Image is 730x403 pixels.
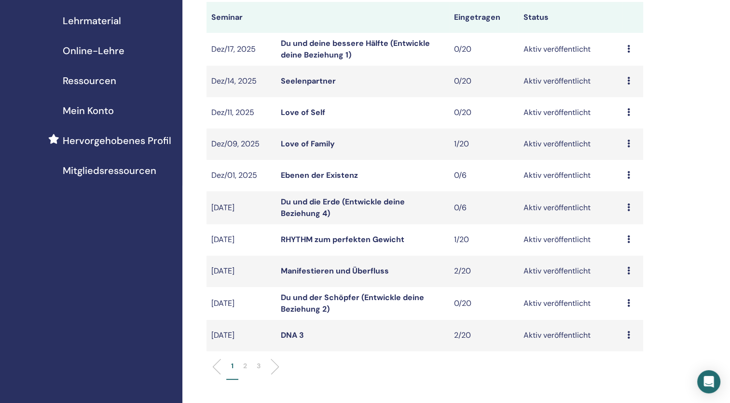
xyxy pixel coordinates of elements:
[449,256,519,287] td: 2/20
[449,224,519,256] td: 1/20
[518,97,622,129] td: Aktiv veröffentlicht
[281,38,430,60] a: Du und deine bessere Hälfte (Entwickle deine Beziehung 1)
[449,129,519,160] td: 1/20
[243,361,247,371] p: 2
[63,14,121,28] span: Lehrmaterial
[207,287,276,320] td: [DATE]
[449,33,519,66] td: 0/20
[449,287,519,320] td: 0/20
[449,2,519,33] th: Eingetragen
[63,73,116,88] span: Ressourcen
[207,224,276,256] td: [DATE]
[257,361,261,371] p: 3
[697,370,720,393] div: Open Intercom Messenger
[518,2,622,33] th: Status
[518,129,622,160] td: Aktiv veröffentlicht
[207,320,276,351] td: [DATE]
[63,133,171,148] span: Hervorgehobenes Profil
[207,129,276,160] td: Dez/09, 2025
[63,163,156,178] span: Mitgliedsressourcen
[281,170,358,180] a: Ebenen der Existenz
[207,97,276,129] td: Dez/11, 2025
[207,191,276,224] td: [DATE]
[518,320,622,351] td: Aktiv veröffentlicht
[449,191,519,224] td: 0/6
[207,66,276,97] td: Dez/14, 2025
[518,191,622,224] td: Aktiv veröffentlicht
[281,330,304,340] a: DNA 3
[281,197,405,218] a: Du und die Erde (Entwickle deine Beziehung 4)
[518,160,622,191] td: Aktiv veröffentlicht
[281,76,336,86] a: Seelenpartner
[63,43,124,58] span: Online-Lehre
[281,266,389,276] a: Manifestieren und Überfluss
[207,33,276,66] td: Dez/17, 2025
[518,66,622,97] td: Aktiv veröffentlicht
[449,66,519,97] td: 0/20
[63,103,114,118] span: Mein Konto
[281,107,325,117] a: Love of Self
[449,160,519,191] td: 0/6
[231,361,234,371] p: 1
[449,97,519,129] td: 0/20
[281,234,404,245] a: RHYTHM zum perfekten Gewicht
[518,224,622,256] td: Aktiv veröffentlicht
[281,139,335,149] a: Love of Family
[281,292,424,314] a: Du und der Schöpfer (Entwickle deine Beziehung 2)
[518,256,622,287] td: Aktiv veröffentlicht
[449,320,519,351] td: 2/20
[518,287,622,320] td: Aktiv veröffentlicht
[207,2,276,33] th: Seminar
[207,256,276,287] td: [DATE]
[518,33,622,66] td: Aktiv veröffentlicht
[207,160,276,191] td: Dez/01, 2025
